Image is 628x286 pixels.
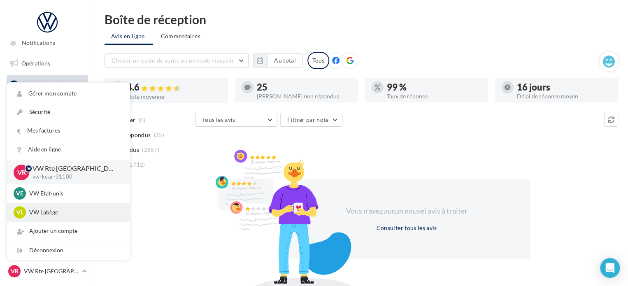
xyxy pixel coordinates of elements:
a: Sécurité [7,103,130,121]
span: Tous les avis [202,116,235,123]
span: Commentaires [161,32,200,40]
a: VR VW Rte [GEOGRAPHIC_DATA] [7,263,88,279]
a: Aide en ligne [7,140,130,159]
p: vw-kear-31100 [33,173,116,181]
span: VE [16,189,23,198]
p: VW Rte [GEOGRAPHIC_DATA] [33,164,116,173]
button: Consulter tous les avis [373,223,440,233]
p: VW Etat-unis [29,189,120,198]
span: (2712) [128,161,145,168]
button: Choisir un point de vente ou un code magasin [105,53,249,67]
span: VL [16,208,23,216]
span: (2687) [142,146,159,153]
div: Note moyenne [127,94,221,100]
div: Délai de réponse moyen [517,93,612,99]
button: Tous les avis [195,113,277,127]
a: Campagnes [5,117,90,134]
a: Médiathèque [5,158,90,175]
a: Contacts [5,137,90,154]
div: [PERSON_NAME] non répondus [257,93,351,99]
a: Campagnes DataOnDemand [5,226,90,250]
div: Ajouter un compte [7,222,130,240]
button: Au total [267,53,303,67]
a: Opérations [5,55,90,72]
span: (25) [154,132,164,138]
a: Mes factures [7,121,130,140]
div: Déconnexion [7,241,130,260]
div: Vous n'avez aucun nouvel avis à traiter [336,206,477,216]
button: Filtrer par note [280,113,342,127]
div: Boîte de réception [105,13,618,26]
span: Choisir un point de vente ou un code magasin [112,57,233,64]
button: Au total [253,53,303,67]
a: Boîte de réception [5,75,90,93]
span: Non répondus [112,131,151,139]
span: Opérations [21,60,50,67]
button: Notifications [5,34,86,51]
div: 25 [257,83,351,92]
p: VW Rte [GEOGRAPHIC_DATA] [24,267,79,275]
span: Boîte de réception [21,80,68,87]
div: 99 % [387,83,481,92]
a: Calendrier [5,178,90,195]
div: Tous [307,52,329,69]
div: 4.6 [127,83,221,92]
div: Open Intercom Messenger [600,258,620,278]
a: Visibilité en ligne [5,96,90,114]
p: VW Labège [29,208,120,216]
span: VR [17,167,26,177]
div: 16 jours [517,83,612,92]
a: Gérer mon compte [7,84,130,103]
span: Notifications [22,39,55,46]
a: PLV et print personnalisable [5,198,90,223]
div: Taux de réponse [387,93,481,99]
span: VR [11,267,19,275]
